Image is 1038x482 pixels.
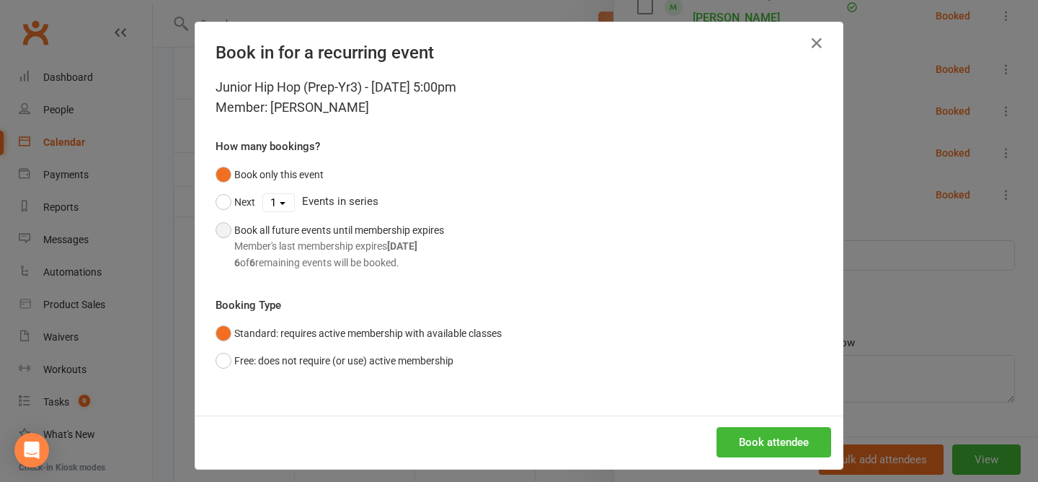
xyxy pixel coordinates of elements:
div: of remaining events will be booked. [234,255,444,271]
strong: [DATE] [387,240,417,252]
button: Book only this event [216,161,324,188]
button: Standard: requires active membership with available classes [216,320,502,347]
button: Close [805,32,828,55]
div: Book all future events until membership expires [234,222,444,271]
button: Book attendee [717,427,831,457]
div: Open Intercom Messenger [14,433,49,468]
div: Events in series [216,188,822,216]
strong: 6 [249,257,255,268]
strong: 6 [234,257,240,268]
div: Junior Hip Hop (Prep-Yr3) - [DATE] 5:00pm Member: [PERSON_NAME] [216,77,822,118]
button: Free: does not require (or use) active membership [216,347,453,374]
div: Member's last membership expires [234,238,444,254]
label: How many bookings? [216,138,320,155]
button: Book all future events until membership expiresMember's last membership expires[DATE]6of6remainin... [216,216,444,276]
h4: Book in for a recurring event [216,43,822,63]
button: Next [216,188,255,216]
label: Booking Type [216,297,281,314]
